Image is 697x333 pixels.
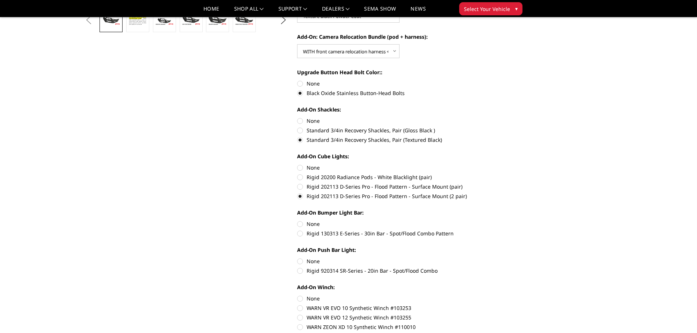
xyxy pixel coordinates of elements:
[322,6,350,17] a: Dealers
[297,68,499,76] label: Upgrade Button Head Bolt Color::
[234,6,264,17] a: shop all
[297,257,499,265] label: None
[660,298,697,333] iframe: Chat Widget
[203,6,219,17] a: Home
[297,192,499,200] label: Rigid 202113 D-Series Pro - Flood Pattern - Surface Mount (2 pair)
[297,126,499,134] label: Standard 3/4in Recovery Shackles, Pair (Gloss Black )
[297,136,499,144] label: Standard 3/4in Recovery Shackles, Pair (Textured Black)
[297,314,499,321] label: WARN VR EVO 12 Synthetic Winch #103255
[297,33,499,41] label: Add-On: Camera Relocation Bundle (pod + harness):
[182,15,201,25] img: A2 Series - Sport Front Bumper (winch mount)
[278,6,307,17] a: Support
[297,267,499,275] label: Rigid 920314 SR-Series - 20in Bar - Spot/Flood Combo
[297,304,499,312] label: WARN VR EVO 10 Synthetic Winch #103253
[297,80,499,87] label: None
[297,246,499,254] label: Add-On Push Bar Light:
[297,164,499,171] label: None
[297,323,499,331] label: WARN ZEON XD 10 Synthetic Winch #110010
[297,230,499,237] label: Rigid 130313 E-Series - 30in Bar - Spot/Flood Combo Pattern
[297,89,499,97] label: Black Oxide Stainless Button-Head Bolts
[208,15,227,25] img: A2 Series - Sport Front Bumper (winch mount)
[297,209,499,216] label: Add-On Bumper Light Bar:
[297,283,499,291] label: Add-On Winch:
[364,6,396,17] a: SEMA Show
[411,6,426,17] a: News
[459,2,522,15] button: Select Your Vehicle
[155,15,174,25] img: A2 Series - Sport Front Bumper (winch mount)
[235,15,254,25] img: A2 Series - Sport Front Bumper (winch mount)
[83,15,94,26] button: Previous
[464,5,510,13] span: Select Your Vehicle
[297,220,499,228] label: None
[297,152,499,160] label: Add-On Cube Lights:
[278,15,289,26] button: Next
[297,183,499,190] label: Rigid 202113 D-Series Pro - Flood Pattern - Surface Mount (pair)
[128,14,147,26] img: A2 Series - Sport Front Bumper (winch mount)
[297,106,499,113] label: Add-On Shackles:
[297,117,499,125] label: None
[297,173,499,181] label: Rigid 20200 Radiance Pods - White Blacklight (pair)
[297,295,499,302] label: None
[515,5,518,12] span: ▾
